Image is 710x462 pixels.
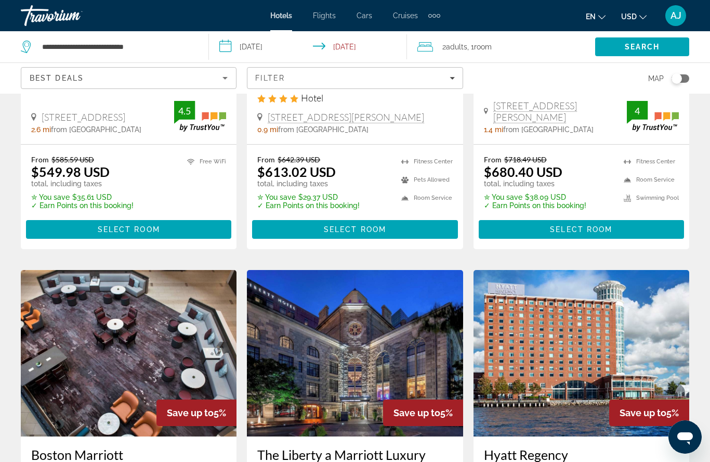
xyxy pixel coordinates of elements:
[278,155,320,164] del: $642.39 USD
[301,92,323,104] span: Hotel
[257,125,278,134] span: 0.9 mi
[30,74,84,82] span: Best Deals
[278,125,369,134] span: from [GEOGRAPHIC_DATA]
[31,155,49,164] span: From
[247,67,463,89] button: Filters
[247,270,463,437] img: The Liberty a Marriott Luxury Collection Hotel Boston
[484,193,522,201] span: ✮ You save
[26,220,231,239] button: Select Room
[609,400,689,426] div: 5%
[668,420,702,454] iframe: Button to launch messaging window
[174,101,226,132] img: TrustYou guest rating badge
[467,40,492,54] span: , 1
[257,193,296,201] span: ✮ You save
[396,155,453,168] li: Fitness Center
[383,400,463,426] div: 5%
[156,400,236,426] div: 5%
[31,201,134,210] p: ✓ Earn Points on this booking!
[255,74,285,82] span: Filter
[595,37,689,56] button: Search
[21,270,236,437] img: Boston Marriott Copley Place
[621,9,647,24] button: Change currency
[474,43,492,51] span: Room
[474,270,689,437] img: Hyatt Regency Boston Harbor
[627,105,648,117] div: 4
[484,179,586,188] p: total, including taxes
[252,220,457,239] button: Select Room
[484,164,562,179] ins: $680.40 USD
[619,155,679,168] li: Fitness Center
[257,193,360,201] p: $29.37 USD
[586,12,596,21] span: en
[442,40,467,54] span: 2
[42,111,125,123] span: [STREET_ADDRESS]
[31,193,134,201] p: $35.61 USD
[504,155,547,164] del: $718.49 USD
[98,225,160,234] span: Select Room
[270,11,292,20] a: Hotels
[167,407,214,418] span: Save up to
[664,74,689,83] button: Toggle map
[30,72,228,84] mat-select: Sort by
[479,220,684,239] button: Select Room
[625,43,660,51] span: Search
[396,191,453,204] li: Room Service
[257,92,452,104] div: 4 star Hotel
[26,222,231,234] a: Select Room
[396,173,453,186] li: Pets Allowed
[393,11,418,20] a: Cruises
[357,11,372,20] a: Cars
[484,155,502,164] span: From
[619,191,679,204] li: Swimming Pool
[257,155,275,164] span: From
[51,155,94,164] del: $585.59 USD
[174,105,195,117] div: 4.5
[257,179,360,188] p: total, including taxes
[446,43,467,51] span: Adults
[21,2,125,29] a: Travorium
[324,225,386,234] span: Select Room
[484,201,586,210] p: ✓ Earn Points on this booking!
[31,164,110,179] ins: $549.98 USD
[503,125,594,134] span: from [GEOGRAPHIC_DATA]
[51,125,141,134] span: from [GEOGRAPHIC_DATA]
[209,31,407,62] button: Select check in and out date
[428,7,440,24] button: Extra navigation items
[182,155,226,168] li: Free WiFi
[252,222,457,234] a: Select Room
[257,164,336,179] ins: $613.02 USD
[313,11,336,20] a: Flights
[484,193,586,201] p: $38.09 USD
[31,125,51,134] span: 2.6 mi
[620,407,666,418] span: Save up to
[479,222,684,234] a: Select Room
[257,201,360,210] p: ✓ Earn Points on this booking!
[648,71,664,86] span: Map
[627,101,679,132] img: TrustYou guest rating badge
[550,225,612,234] span: Select Room
[407,31,595,62] button: Travelers: 2 adults, 0 children
[31,193,70,201] span: ✮ You save
[31,179,134,188] p: total, including taxes
[662,5,689,27] button: User Menu
[619,173,679,186] li: Room Service
[41,39,193,55] input: Search hotel destination
[586,9,606,24] button: Change language
[621,12,637,21] span: USD
[393,407,440,418] span: Save up to
[484,125,503,134] span: 1.4 mi
[670,10,681,21] span: AJ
